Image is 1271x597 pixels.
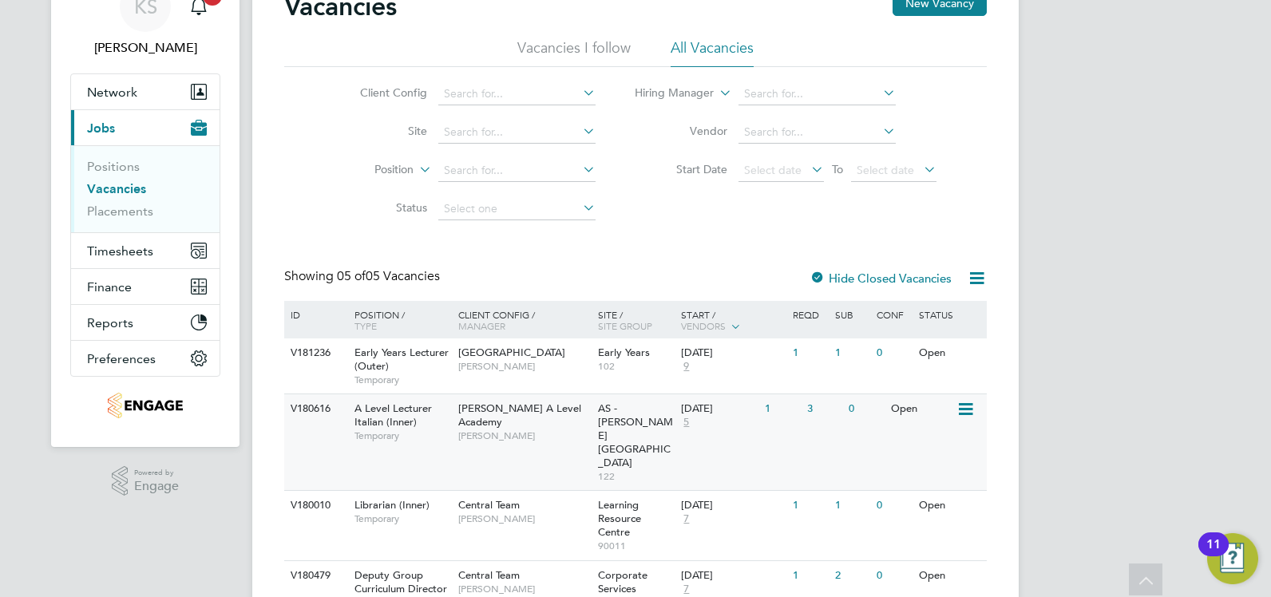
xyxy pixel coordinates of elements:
div: 0 [873,491,914,520]
span: 90011 [598,540,674,552]
span: Network [87,85,137,100]
span: Corporate Services [598,568,647,595]
span: Central Team [458,498,520,512]
button: Reports [71,305,220,340]
div: V180479 [287,561,342,591]
div: [DATE] [681,499,785,512]
label: Hide Closed Vacancies [810,271,952,286]
div: Client Config / [454,301,594,339]
span: Engage [134,480,179,493]
div: V181236 [287,338,342,368]
div: Open [887,394,956,424]
span: [GEOGRAPHIC_DATA] [458,346,565,359]
button: Network [71,74,220,109]
img: jjfox-logo-retina.png [108,393,182,418]
div: Reqd [789,301,830,328]
span: Select date [744,163,802,177]
span: Learning Resource Centre [598,498,641,539]
span: Early Years [598,346,650,359]
label: Vendor [635,124,727,138]
div: 0 [845,394,886,424]
label: Hiring Manager [622,85,714,101]
span: Vendors [681,319,726,332]
a: Placements [87,204,153,219]
div: 1 [831,491,873,520]
div: Jobs [71,145,220,232]
span: Select date [857,163,914,177]
div: 11 [1206,544,1221,565]
button: Open Resource Center, 11 new notifications [1207,533,1258,584]
div: V180616 [287,394,342,424]
span: Temporary [354,512,450,525]
div: 1 [789,491,830,520]
div: Status [915,301,984,328]
span: A Level Lecturer Italian (Inner) [354,401,432,429]
div: Open [915,338,984,368]
span: [PERSON_NAME] [458,583,590,595]
div: 1 [789,561,830,591]
span: 5 [681,416,691,429]
span: 9 [681,360,691,374]
span: AS - [PERSON_NAME][GEOGRAPHIC_DATA] [598,401,673,469]
div: Position / [342,301,454,339]
span: Powered by [134,466,179,480]
span: Temporary [354,374,450,386]
div: V180010 [287,491,342,520]
input: Search for... [438,160,596,182]
span: Kelsey Stephens [70,38,220,57]
span: 7 [681,512,691,526]
label: Position [322,162,414,178]
label: Status [335,200,427,215]
div: 1 [761,394,802,424]
li: All Vacancies [671,38,754,67]
span: [PERSON_NAME] A Level Academy [458,401,581,429]
div: ID [287,301,342,328]
div: Sub [831,301,873,328]
button: Finance [71,269,220,304]
a: Powered byEngage [112,466,180,496]
div: 1 [831,338,873,368]
input: Select one [438,198,596,220]
div: Open [915,491,984,520]
span: [PERSON_NAME] [458,360,590,373]
span: Timesheets [87,243,153,259]
div: Showing [284,268,443,285]
div: 3 [803,394,845,424]
span: Preferences [87,351,156,366]
span: Type [354,319,377,332]
span: 102 [598,360,674,373]
input: Search for... [738,83,896,105]
div: 2 [831,561,873,591]
div: Site / [594,301,678,339]
div: [DATE] [681,346,785,360]
label: Start Date [635,162,727,176]
span: Temporary [354,429,450,442]
input: Search for... [438,83,596,105]
div: 1 [789,338,830,368]
span: [PERSON_NAME] [458,512,590,525]
div: 0 [873,561,914,591]
span: 05 Vacancies [337,268,440,284]
a: Go to home page [70,393,220,418]
a: Vacancies [87,181,146,196]
span: Early Years Lecturer (Outer) [354,346,449,373]
div: Start / [677,301,789,341]
button: Jobs [71,110,220,145]
button: Preferences [71,341,220,376]
span: Finance [87,279,132,295]
li: Vacancies I follow [517,38,631,67]
a: Positions [87,159,140,174]
span: Reports [87,315,133,330]
span: Central Team [458,568,520,582]
div: [DATE] [681,569,785,583]
span: Jobs [87,121,115,136]
span: Librarian (Inner) [354,498,430,512]
span: Deputy Group Curriculum Director [354,568,447,595]
span: 05 of [337,268,366,284]
span: Site Group [598,319,652,332]
div: Conf [873,301,914,328]
div: [DATE] [681,402,757,416]
span: [PERSON_NAME] [458,429,590,442]
input: Search for... [738,121,896,144]
label: Site [335,124,427,138]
